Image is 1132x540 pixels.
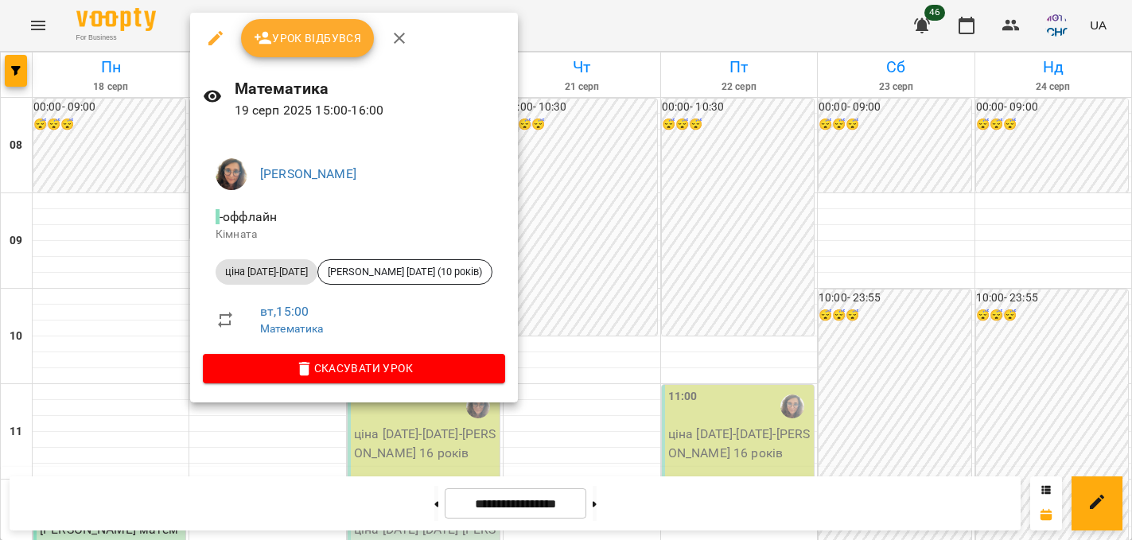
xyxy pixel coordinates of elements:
[254,29,362,48] span: Урок відбувся
[317,259,492,285] div: [PERSON_NAME] [DATE] (10 років)
[260,322,323,335] a: Математика
[216,227,492,243] p: Кімната
[235,101,505,120] p: 19 серп 2025 15:00 - 16:00
[216,158,247,190] img: 86d7fcac954a2a308d91a558dd0f8d4d.jpg
[260,304,309,319] a: вт , 15:00
[260,166,356,181] a: [PERSON_NAME]
[216,209,280,224] span: - оффлайн
[203,354,505,383] button: Скасувати Урок
[216,359,492,378] span: Скасувати Урок
[318,265,492,279] span: [PERSON_NAME] [DATE] (10 років)
[235,76,505,101] h6: Математика
[241,19,375,57] button: Урок відбувся
[216,265,317,279] span: ціна [DATE]-[DATE]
